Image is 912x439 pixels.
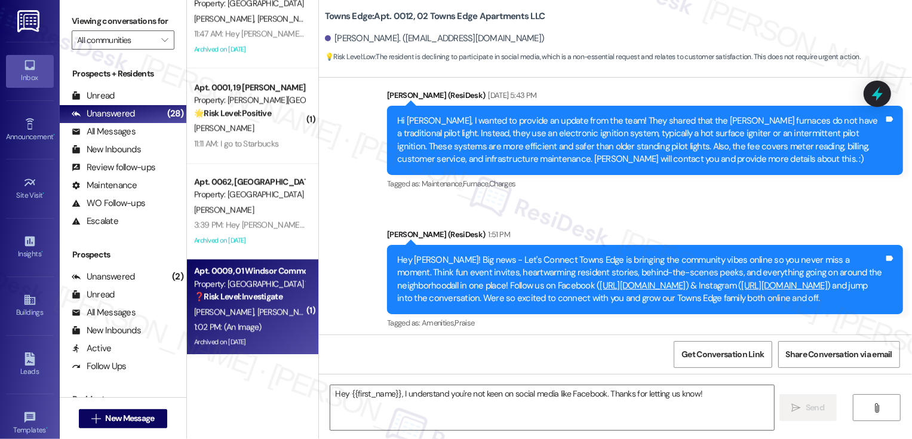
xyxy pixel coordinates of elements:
div: Unread [72,288,115,301]
div: WO Follow-ups [72,197,145,210]
span: Praise [455,318,475,328]
div: New Inbounds [72,143,141,156]
a: Site Visit • [6,173,54,205]
div: Archived on [DATE] [193,233,306,248]
div: Unanswered [72,271,135,283]
div: [DATE] 5:43 PM [486,89,537,102]
div: [PERSON_NAME] (ResiDesk) [387,89,903,106]
div: All Messages [72,125,136,138]
div: Archived on [DATE] [193,42,306,57]
div: Active [72,342,112,355]
span: Amenities , [422,318,455,328]
div: Review follow-ups [72,161,155,174]
a: [URL][DOMAIN_NAME] [600,280,686,291]
span: • [43,189,45,198]
div: Hi [PERSON_NAME], I wanted to provide an update from the team! They shared that the [PERSON_NAME]... [397,115,884,166]
div: 11:11 AM: I go to Starbucks [194,138,278,149]
a: Insights • [6,231,54,263]
div: Apt. 0009, 01 Windsor Commons Townhomes [194,265,305,277]
div: Apt. 0062, [GEOGRAPHIC_DATA] [194,176,305,188]
div: Archived on [DATE] [193,334,306,349]
div: Apt. 0001, 19 [PERSON_NAME] Commons [194,81,305,94]
img: ResiDesk Logo [17,10,42,32]
div: Property: [GEOGRAPHIC_DATA] Townhomes [194,278,305,290]
div: Tagged as: [387,314,903,331]
span: Send [806,401,824,414]
div: (28) [164,105,186,123]
button: Get Conversation Link [674,341,772,368]
i:  [792,403,801,413]
div: Hey [PERSON_NAME]! Big news - Let's Connect Towns Edge is bringing the community vibes online so ... [397,254,884,305]
button: Send [779,394,837,421]
span: • [53,131,55,139]
a: Buildings [6,290,54,322]
div: [PERSON_NAME]. ([EMAIL_ADDRESS][DOMAIN_NAME]) [325,32,545,45]
div: Unread [72,90,115,102]
i:  [91,414,100,423]
div: 1:51 PM [486,228,510,241]
span: Maintenance , [422,179,463,189]
input: All communities [77,30,155,50]
span: [PERSON_NAME] [257,13,317,24]
button: Share Conversation via email [778,341,900,368]
textarea: Hey {{first_name}}, I understand you're not keen on social media like Facebook. Thanks for lettin... [330,385,774,430]
a: Inbox [6,55,54,87]
strong: 🌟 Risk Level: Positive [194,108,271,118]
i:  [873,403,882,413]
a: Leads [6,349,54,381]
div: Maintenance [72,179,137,192]
span: New Message [105,412,154,425]
div: Prospects + Residents [60,67,186,80]
label: Viewing conversations for [72,12,174,30]
strong: 💡 Risk Level: Low [325,52,375,62]
span: • [41,248,43,256]
span: [PERSON_NAME] [257,306,317,317]
button: New Message [79,409,167,428]
div: Tagged as: [387,175,903,192]
div: Property: [GEOGRAPHIC_DATA] [194,188,305,201]
div: Prospects [60,248,186,261]
span: Charges [489,179,515,189]
i:  [161,35,168,45]
span: [PERSON_NAME] [194,204,254,215]
span: [PERSON_NAME] [194,122,254,133]
div: Escalate [72,215,118,228]
b: Towns Edge: Apt. 0012, 02 Towns Edge Apartments LLC [325,10,545,23]
div: Follow Ups [72,360,127,373]
div: All Messages [72,306,136,319]
div: 1:02 PM: (An Image) [194,321,262,332]
span: • [46,424,48,432]
strong: ❓ Risk Level: Investigate [194,291,282,302]
div: [PERSON_NAME] (ResiDesk) [387,228,903,245]
div: Residents [60,393,186,406]
div: Unanswered [72,108,135,120]
span: Share Conversation via email [786,348,892,361]
span: Get Conversation Link [681,348,764,361]
div: (2) [169,268,186,286]
span: [PERSON_NAME] [194,13,257,24]
div: New Inbounds [72,324,141,337]
span: : The resident is declining to participate in social media, which is a non-essential request and ... [325,51,860,63]
span: Furnace , [463,179,489,189]
div: Property: [PERSON_NAME][GEOGRAPHIC_DATA] [194,94,305,106]
span: [PERSON_NAME] [194,306,257,317]
a: [URL][DOMAIN_NAME] [742,280,828,291]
